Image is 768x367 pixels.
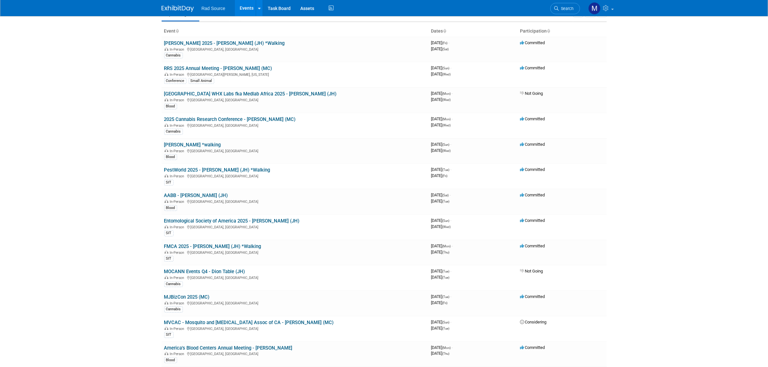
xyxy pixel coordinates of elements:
[164,300,426,305] div: [GEOGRAPHIC_DATA], [GEOGRAPHIC_DATA]
[443,193,449,197] span: (Sat)
[520,243,545,248] span: Committed
[518,26,607,37] th: Participation
[164,142,221,148] a: [PERSON_NAME] *walking
[443,66,450,70] span: (Sun)
[164,129,183,134] div: Cannabis
[431,46,449,51] span: [DATE]
[443,200,450,203] span: (Tue)
[164,72,426,77] div: [GEOGRAPHIC_DATA][PERSON_NAME], [US_STATE]
[164,116,296,122] a: 2025 Cannabis Research Conference - [PERSON_NAME] (MC)
[164,154,177,160] div: Blood
[443,225,451,229] span: (Wed)
[431,123,451,127] span: [DATE]
[164,97,426,102] div: [GEOGRAPHIC_DATA], [GEOGRAPHIC_DATA]
[164,78,186,84] div: Conference
[164,91,337,97] a: [GEOGRAPHIC_DATA] WHX Labs fka Medlab Africa 2025 - [PERSON_NAME] (JH)
[429,26,518,37] th: Dates
[165,327,168,330] img: In-Person Event
[550,3,580,14] a: Search
[164,40,285,46] a: [PERSON_NAME] 2025 - [PERSON_NAME] (JH) *Walking
[451,294,452,299] span: -
[450,193,451,197] span: -
[520,91,543,96] span: Not Going
[559,6,574,11] span: Search
[449,40,450,45] span: -
[165,98,168,101] img: In-Person Event
[443,149,451,153] span: (Wed)
[164,281,183,287] div: Cannabis
[443,28,446,34] a: Sort by Start Date
[170,225,186,229] span: In-Person
[443,352,450,355] span: (Thu)
[164,269,245,274] a: MOCANN Events Q4 - Dion Table (JH)
[164,173,426,178] div: [GEOGRAPHIC_DATA], [GEOGRAPHIC_DATA]
[164,148,426,153] div: [GEOGRAPHIC_DATA], [GEOGRAPHIC_DATA]
[443,92,451,95] span: (Mon)
[431,148,451,153] span: [DATE]
[164,230,174,236] div: SIT
[588,2,601,15] img: Melissa Conboy
[452,91,453,96] span: -
[202,6,225,11] span: Rad Source
[170,251,186,255] span: In-Person
[431,275,450,280] span: [DATE]
[164,123,426,128] div: [GEOGRAPHIC_DATA], [GEOGRAPHIC_DATA]
[443,143,450,146] span: (Sun)
[164,250,426,255] div: [GEOGRAPHIC_DATA], [GEOGRAPHIC_DATA]
[164,326,426,331] div: [GEOGRAPHIC_DATA], [GEOGRAPHIC_DATA]
[165,149,168,152] img: In-Person Event
[165,47,168,51] img: In-Person Event
[431,294,452,299] span: [DATE]
[431,72,451,76] span: [DATE]
[451,167,452,172] span: -
[165,352,168,355] img: In-Person Event
[164,294,210,300] a: MJBizCon 2025 (MC)
[164,320,334,325] a: MVCAC - Mosquito and [MEDICAL_DATA] Assoc of CA - [PERSON_NAME] (MC)
[443,321,450,324] span: (Sun)
[164,205,177,211] div: Blood
[164,180,174,185] div: SIT
[451,142,452,147] span: -
[431,199,450,203] span: [DATE]
[520,116,545,121] span: Committed
[189,78,214,84] div: Small Animal
[164,345,293,351] a: America's Blood Centers Annual Meeting - [PERSON_NAME]
[164,332,174,338] div: SIT
[520,345,545,350] span: Committed
[164,46,426,52] div: [GEOGRAPHIC_DATA], [GEOGRAPHIC_DATA]
[431,243,453,248] span: [DATE]
[451,320,452,324] span: -
[431,218,452,223] span: [DATE]
[165,174,168,177] img: In-Person Event
[164,275,426,280] div: [GEOGRAPHIC_DATA], [GEOGRAPHIC_DATA]
[443,251,450,254] span: (Thu)
[520,193,545,197] span: Committed
[165,124,168,127] img: In-Person Event
[547,28,550,34] a: Sort by Participation Type
[431,250,450,254] span: [DATE]
[431,345,453,350] span: [DATE]
[443,301,448,305] span: (Fri)
[443,117,451,121] span: (Mon)
[164,53,183,58] div: Cannabis
[443,276,450,279] span: (Tue)
[170,276,186,280] span: In-Person
[165,200,168,203] img: In-Person Event
[452,243,453,248] span: -
[443,295,450,299] span: (Tue)
[443,73,451,76] span: (Wed)
[170,174,186,178] span: In-Person
[164,224,426,229] div: [GEOGRAPHIC_DATA], [GEOGRAPHIC_DATA]
[162,5,194,12] img: ExhibitDay
[164,357,177,363] div: Blood
[443,41,448,45] span: (Fri)
[431,193,451,197] span: [DATE]
[520,269,543,273] span: Not Going
[431,173,448,178] span: [DATE]
[164,218,300,224] a: Entomological Society of America 2025 - [PERSON_NAME] (JH)
[170,327,186,331] span: In-Person
[443,174,448,178] span: (Fri)
[443,47,449,51] span: (Sat)
[451,218,452,223] span: -
[164,65,272,71] a: RRS 2025 Annual Meeting - [PERSON_NAME] (MC)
